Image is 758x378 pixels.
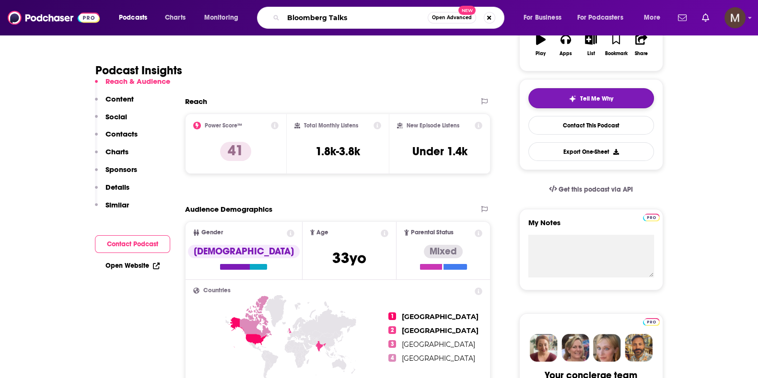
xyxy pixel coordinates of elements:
[165,11,186,24] span: Charts
[407,122,459,129] h2: New Episode Listens
[159,10,191,25] a: Charts
[428,12,476,23] button: Open AdvancedNew
[432,15,472,20] span: Open Advanced
[105,147,128,156] p: Charts
[517,10,573,25] button: open menu
[95,112,127,130] button: Social
[629,28,653,62] button: Share
[388,354,396,362] span: 4
[643,318,660,326] img: Podchaser Pro
[95,77,170,94] button: Reach & Audience
[458,6,476,15] span: New
[528,142,654,161] button: Export One-Sheet
[674,10,690,26] a: Show notifications dropdown
[188,245,300,258] div: [DEMOGRAPHIC_DATA]
[95,200,129,218] button: Similar
[315,144,360,159] h3: 1.8k-3.8k
[105,165,137,174] p: Sponsors
[95,235,170,253] button: Contact Podcast
[332,249,366,267] span: 33 yo
[201,229,223,236] span: Gender
[119,11,147,24] span: Podcasts
[411,229,454,236] span: Parental Status
[185,205,272,214] h2: Audience Demographics
[266,7,513,29] div: Search podcasts, credits, & more...
[203,287,231,294] span: Countries
[569,95,576,103] img: tell me why sparkle
[528,218,654,235] label: My Notes
[643,214,660,221] img: Podchaser Pro
[643,317,660,326] a: Pro website
[643,212,660,221] a: Pro website
[8,9,100,27] img: Podchaser - Follow, Share and Rate Podcasts
[283,10,428,25] input: Search podcasts, credits, & more...
[105,112,127,121] p: Social
[604,28,629,62] button: Bookmark
[95,147,128,165] button: Charts
[316,229,328,236] span: Age
[559,185,633,194] span: Get this podcast via API
[198,10,251,25] button: open menu
[105,94,134,103] p: Content
[698,10,713,26] a: Show notifications dropdown
[95,63,182,78] h1: Podcast Insights
[724,7,746,28] span: Logged in as miabeaumont.personal
[530,334,558,362] img: Sydney Profile
[95,183,129,200] button: Details
[388,312,396,320] span: 1
[528,88,654,108] button: tell me why sparkleTell Me Why
[424,245,463,258] div: Mixed
[388,326,396,334] span: 2
[304,122,358,129] h2: Total Monthly Listens
[587,51,595,57] div: List
[412,144,467,159] h3: Under 1.4k
[580,95,613,103] span: Tell Me Why
[560,51,572,57] div: Apps
[644,11,660,24] span: More
[724,7,746,28] img: User Profile
[105,129,138,138] p: Contacts
[724,7,746,28] button: Show profile menu
[105,200,129,209] p: Similar
[402,354,475,363] span: [GEOGRAPHIC_DATA]
[185,97,207,106] h2: Reach
[561,334,589,362] img: Barbara Profile
[578,28,603,62] button: List
[105,183,129,192] p: Details
[402,340,475,349] span: [GEOGRAPHIC_DATA]
[541,178,641,201] a: Get this podcast via API
[388,340,396,348] span: 3
[95,94,134,112] button: Content
[637,10,672,25] button: open menu
[105,262,160,270] a: Open Website
[536,51,546,57] div: Play
[528,28,553,62] button: Play
[112,10,160,25] button: open menu
[577,11,623,24] span: For Podcasters
[402,326,478,335] span: [GEOGRAPHIC_DATA]
[402,312,478,321] span: [GEOGRAPHIC_DATA]
[205,122,242,129] h2: Power Score™
[524,11,561,24] span: For Business
[95,129,138,147] button: Contacts
[528,116,654,135] a: Contact This Podcast
[571,10,637,25] button: open menu
[593,334,621,362] img: Jules Profile
[204,11,238,24] span: Monitoring
[605,51,627,57] div: Bookmark
[553,28,578,62] button: Apps
[220,142,251,161] p: 41
[95,165,137,183] button: Sponsors
[635,51,648,57] div: Share
[105,77,170,86] p: Reach & Audience
[625,334,653,362] img: Jon Profile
